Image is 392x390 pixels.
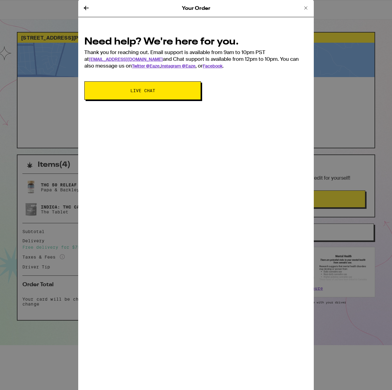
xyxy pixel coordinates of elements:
[4,4,44,9] span: Hi. Need any help?
[84,35,308,69] div: Thank you for reaching out. Email support is available from 9am to 10pm PST at and Chat support i...
[161,63,195,69] a: Instagram @Eaze
[132,63,159,69] a: Twitter @Eaze
[203,63,222,69] a: Facebook
[130,88,155,93] span: Live Chat
[89,57,163,62] a: [EMAIL_ADDRESS][DOMAIN_NAME]
[84,35,308,49] h2: Need help? We're here for you.
[84,81,201,100] button: Live Chat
